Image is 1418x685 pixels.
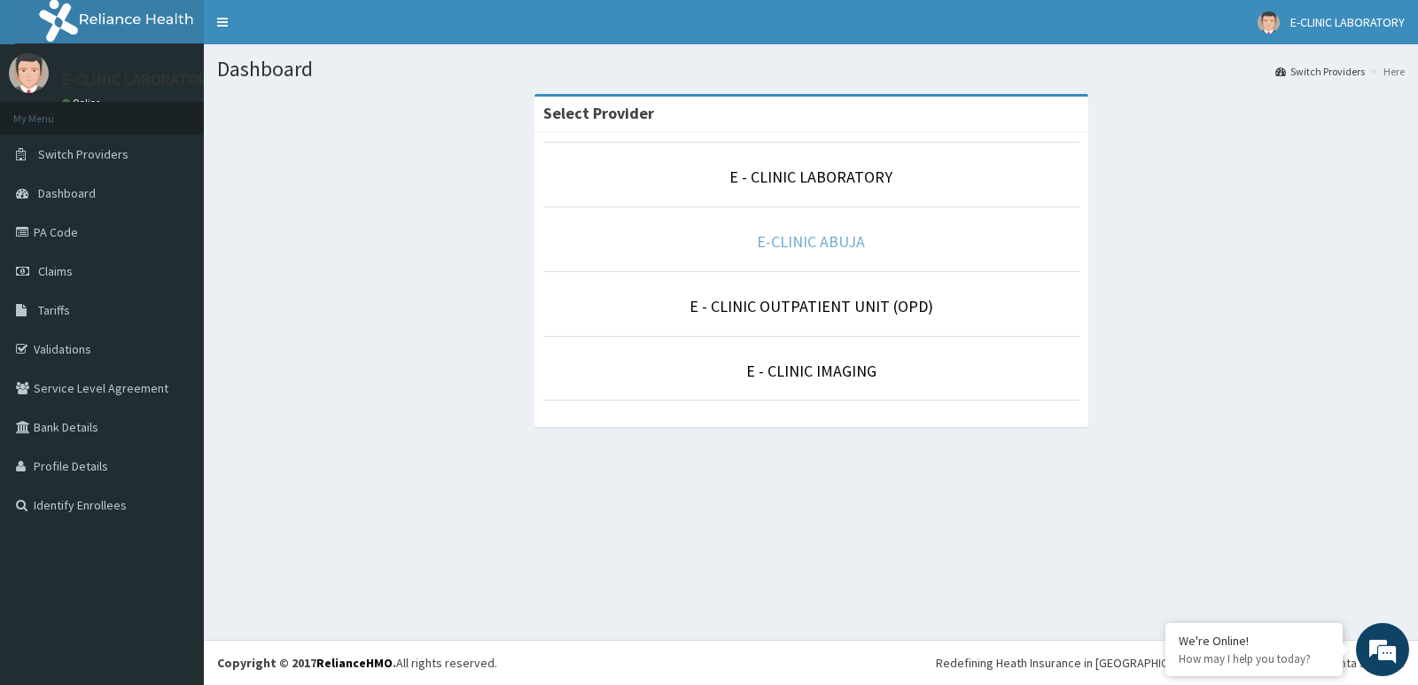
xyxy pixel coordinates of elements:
[936,654,1405,672] div: Redefining Heath Insurance in [GEOGRAPHIC_DATA] using Telemedicine and Data Science!
[217,58,1405,81] h1: Dashboard
[316,655,393,671] a: RelianceHMO
[62,72,215,88] p: E-CLINIC LABORATORY
[1179,651,1329,666] p: How may I help you today?
[1179,633,1329,649] div: We're Online!
[1290,14,1405,30] span: E-CLINIC LABORATORY
[62,97,105,109] a: Online
[9,53,49,93] img: User Image
[1367,64,1405,79] li: Here
[38,302,70,318] span: Tariffs
[217,655,396,671] strong: Copyright © 2017 .
[729,167,892,187] a: E - CLINIC LABORATORY
[38,263,73,279] span: Claims
[38,185,96,201] span: Dashboard
[543,103,654,123] strong: Select Provider
[1275,64,1365,79] a: Switch Providers
[38,146,129,162] span: Switch Providers
[204,640,1418,685] footer: All rights reserved.
[1258,12,1280,34] img: User Image
[746,361,877,381] a: E - CLINIC IMAGING
[757,231,865,252] a: E-CLINIC ABUJA
[690,296,933,316] a: E - CLINIC OUTPATIENT UNIT (OPD)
